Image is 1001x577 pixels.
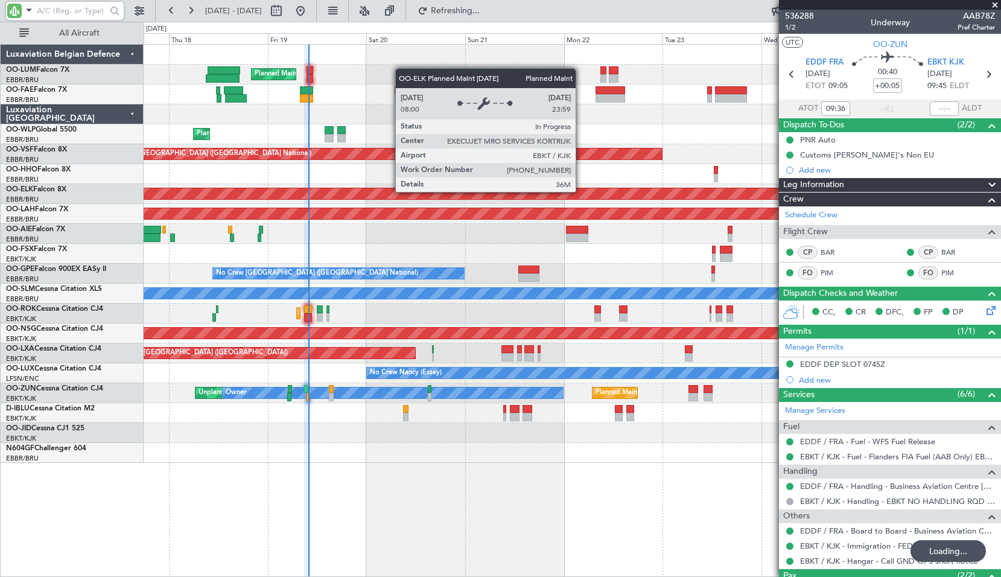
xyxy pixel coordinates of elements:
[783,465,818,479] span: Handling
[918,246,938,259] div: CP
[226,384,246,402] div: Owner
[6,345,34,352] span: OO-LXA
[6,345,101,352] a: OO-LXACessna Citation CJ4
[806,80,825,92] span: ETOT
[6,146,34,153] span: OO-VSF
[415,85,633,103] div: Planned Maint [GEOGRAPHIC_DATA] ([GEOGRAPHIC_DATA] National)
[216,264,418,282] div: No Crew [GEOGRAPHIC_DATA] ([GEOGRAPHIC_DATA] National)
[800,150,934,160] div: Customs [PERSON_NAME]'s Non EU
[761,33,860,44] div: Wed 24
[98,344,288,362] div: Planned Maint [GEOGRAPHIC_DATA] ([GEOGRAPHIC_DATA])
[798,266,818,279] div: FO
[6,126,77,133] a: OO-WLPGlobal 5500
[268,33,367,44] div: Fri 19
[798,246,818,259] div: CP
[102,145,311,163] div: AOG Maint [GEOGRAPHIC_DATA] ([GEOGRAPHIC_DATA] National)
[821,247,848,258] a: BAR
[146,24,167,34] div: [DATE]
[821,101,850,116] input: --:--
[255,65,473,83] div: Planned Maint [GEOGRAPHIC_DATA] ([GEOGRAPHIC_DATA] National)
[6,365,34,372] span: OO-LUX
[6,314,36,324] a: EBKT/KJK
[6,95,39,104] a: EBBR/BRU
[798,103,818,115] span: ATOT
[663,33,761,44] div: Tue 23
[6,266,34,273] span: OO-GPE
[783,388,815,402] span: Services
[785,22,814,33] span: 1/2
[6,246,67,253] a: OO-FSXFalcon 7X
[6,86,67,94] a: OO-FAEFalcon 7X
[799,375,995,385] div: Add new
[6,146,67,153] a: OO-VSFFalcon 8X
[783,287,898,301] span: Dispatch Checks and Weather
[783,193,804,206] span: Crew
[6,385,103,392] a: OO-ZUNCessna Citation CJ4
[6,215,39,224] a: EBBR/BRU
[31,29,127,37] span: All Aircraft
[205,5,262,16] span: [DATE] - [DATE]
[6,255,36,264] a: EBKT/KJK
[941,247,968,258] a: BAR
[800,451,995,462] a: EBKT / KJK - Fuel - Flanders FIA Fuel (AAB Only) EBKT / KJK
[782,37,803,48] button: UTC
[6,354,36,363] a: EBKT/KJK
[6,454,39,463] a: EBBR/BRU
[6,425,84,432] a: OO-JIDCessna CJ1 525
[800,436,935,447] a: EDDF / FRA - Fuel - WFS Fuel Release
[6,405,30,412] span: D-IBLU
[927,57,964,69] span: EBKT KJK
[6,266,106,273] a: OO-GPEFalcon 900EX EASy II
[785,10,814,22] span: 536288
[800,135,836,145] div: PNR Auto
[6,206,68,213] a: OO-LAHFalcon 7X
[6,226,65,233] a: OO-AIEFalcon 7X
[6,206,35,213] span: OO-LAH
[6,414,36,423] a: EBKT/KJK
[783,118,844,132] span: Dispatch To-Dos
[785,405,845,417] a: Manage Services
[6,325,103,333] a: OO-NSGCessna Citation CJ4
[828,80,848,92] span: 09:05
[6,75,39,84] a: EBBR/BRU
[910,540,986,562] div: Loading...
[927,68,952,80] span: [DATE]
[6,175,39,184] a: EBBR/BRU
[6,166,71,173] a: OO-HHOFalcon 8X
[37,2,106,20] input: A/C (Reg. or Type)
[6,235,39,244] a: EBBR/BRU
[6,445,86,452] a: N604GFChallenger 604
[6,295,39,304] a: EBBR/BRU
[6,226,32,233] span: OO-AIE
[300,304,440,322] div: Planned Maint Kortrijk-[GEOGRAPHIC_DATA]
[927,80,947,92] span: 09:45
[800,541,950,551] a: EBKT / KJK - Immigration - FEDPOL EBKT
[800,481,995,491] a: EDDF / FRA - Handling - Business Aviation Centre [GEOGRAPHIC_DATA] ([PERSON_NAME] Avn) EDDF / FRA
[6,275,39,284] a: EBBR/BRU
[6,325,36,333] span: OO-NSG
[6,434,36,443] a: EBKT/KJK
[856,307,866,319] span: CR
[930,101,959,116] input: --:--
[430,7,481,15] span: Refreshing...
[6,405,95,412] a: D-IBLUCessna Citation M2
[6,305,36,313] span: OO-ROK
[958,387,975,400] span: (6/6)
[370,364,442,382] div: No Crew Nancy (Essey)
[962,103,982,115] span: ALDT
[596,384,736,402] div: Planned Maint Kortrijk-[GEOGRAPHIC_DATA]
[806,57,844,69] span: EDDF FRA
[878,66,897,78] span: 00:40
[958,118,975,131] span: (2/2)
[6,425,31,432] span: OO-JID
[197,125,259,143] div: Planned Maint Liege
[6,135,39,144] a: EBBR/BRU
[6,86,34,94] span: OO-FAE
[783,509,810,523] span: Others
[800,359,885,369] div: EDDF DEP SLOT 0745Z
[783,325,812,339] span: Permits
[800,496,995,506] a: EBKT / KJK - Handling - EBKT NO HANDLING RQD FOR CJ
[366,33,465,44] div: Sat 20
[564,33,663,44] div: Mon 22
[886,307,904,319] span: DFC,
